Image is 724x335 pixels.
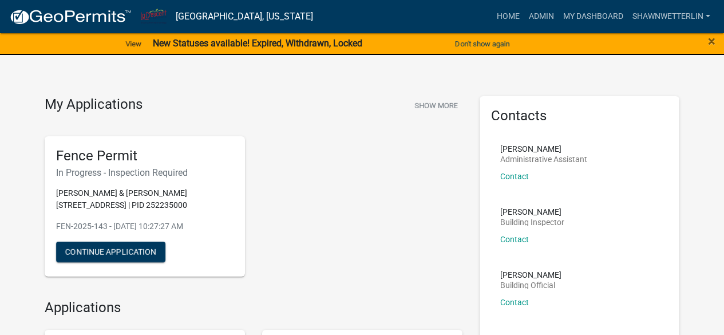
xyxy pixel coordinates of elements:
button: Continue Application [56,242,165,262]
a: Home [492,6,524,27]
h4: My Applications [45,96,143,113]
a: Admin [524,6,559,27]
h5: Fence Permit [56,148,234,164]
h4: Applications [45,299,462,316]
span: × [708,33,715,49]
p: FEN-2025-143 - [DATE] 10:27:27 AM [56,220,234,232]
p: [PERSON_NAME] [500,208,564,216]
a: View [121,34,146,53]
strong: New Statuses available! Expired, Withdrawn, Locked [153,38,362,49]
a: ShawnWetterlin [628,6,715,27]
p: [PERSON_NAME] & [PERSON_NAME] [STREET_ADDRESS] | PID 252235000 [56,187,234,211]
h5: Contacts [491,108,668,124]
a: My Dashboard [559,6,628,27]
p: [PERSON_NAME] [500,145,587,153]
button: Don't show again [450,34,515,53]
p: [PERSON_NAME] [500,271,561,279]
button: Show More [410,96,462,115]
a: [GEOGRAPHIC_DATA], [US_STATE] [176,7,313,26]
a: Contact [500,235,529,244]
p: Building Official [500,281,561,289]
a: Contact [500,298,529,307]
a: Contact [500,172,529,181]
img: City of La Crescent, Minnesota [141,9,167,24]
p: Building Inspector [500,218,564,226]
p: Administrative Assistant [500,155,587,163]
h6: In Progress - Inspection Required [56,167,234,178]
button: Close [708,34,715,48]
